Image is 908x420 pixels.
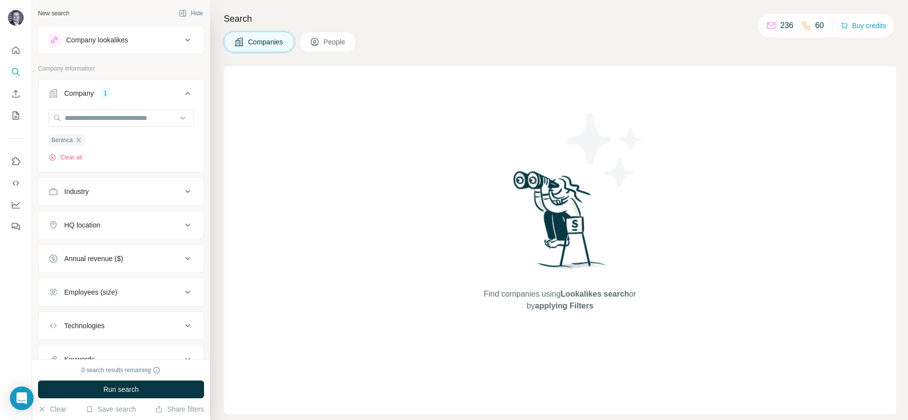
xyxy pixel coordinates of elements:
button: Buy credits [840,19,886,33]
button: Annual revenue ($) [39,247,204,270]
img: Avatar [8,10,24,26]
button: Use Surfe on LinkedIn [8,153,24,170]
button: Company1 [39,81,204,109]
img: Surfe Illustration - Woman searching with binoculars [509,168,612,278]
button: Use Surfe API [8,174,24,192]
div: Industry [64,187,89,196]
div: 0 search results remaining [82,366,161,375]
div: Annual revenue ($) [64,254,123,264]
button: HQ location [39,213,204,237]
button: Quick start [8,41,24,59]
button: Industry [39,180,204,203]
span: Find companies using or by [481,288,639,312]
button: My lists [8,107,24,124]
button: Clear all [48,153,82,162]
button: Enrich CSV [8,85,24,103]
button: Share filters [155,404,204,414]
span: Run search [103,384,139,394]
button: Run search [38,381,204,398]
span: People [324,37,346,47]
span: Benincà [51,136,73,145]
button: Search [8,63,24,81]
div: New search [38,9,69,18]
div: Company lookalikes [66,35,128,45]
button: Dashboard [8,196,24,214]
div: Technologies [64,321,105,331]
button: Save search [85,404,136,414]
button: Clear [38,404,66,414]
div: 1 [100,89,111,98]
p: 236 [780,20,793,32]
p: Company information [38,64,204,73]
p: 60 [815,20,824,32]
button: Employees (size) [39,280,204,304]
button: Feedback [8,218,24,235]
div: HQ location [64,220,100,230]
div: Employees (size) [64,287,117,297]
button: Keywords [39,347,204,371]
span: applying Filters [535,302,593,310]
button: Technologies [39,314,204,338]
button: Company lookalikes [39,28,204,52]
button: Hide [172,6,210,21]
span: Lookalikes search [561,290,629,298]
h4: Search [224,12,896,26]
div: Open Intercom Messenger [10,386,34,410]
div: Keywords [64,354,94,364]
img: Surfe Illustration - Stars [560,106,649,194]
span: Companies [248,37,284,47]
div: Company [64,88,94,98]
